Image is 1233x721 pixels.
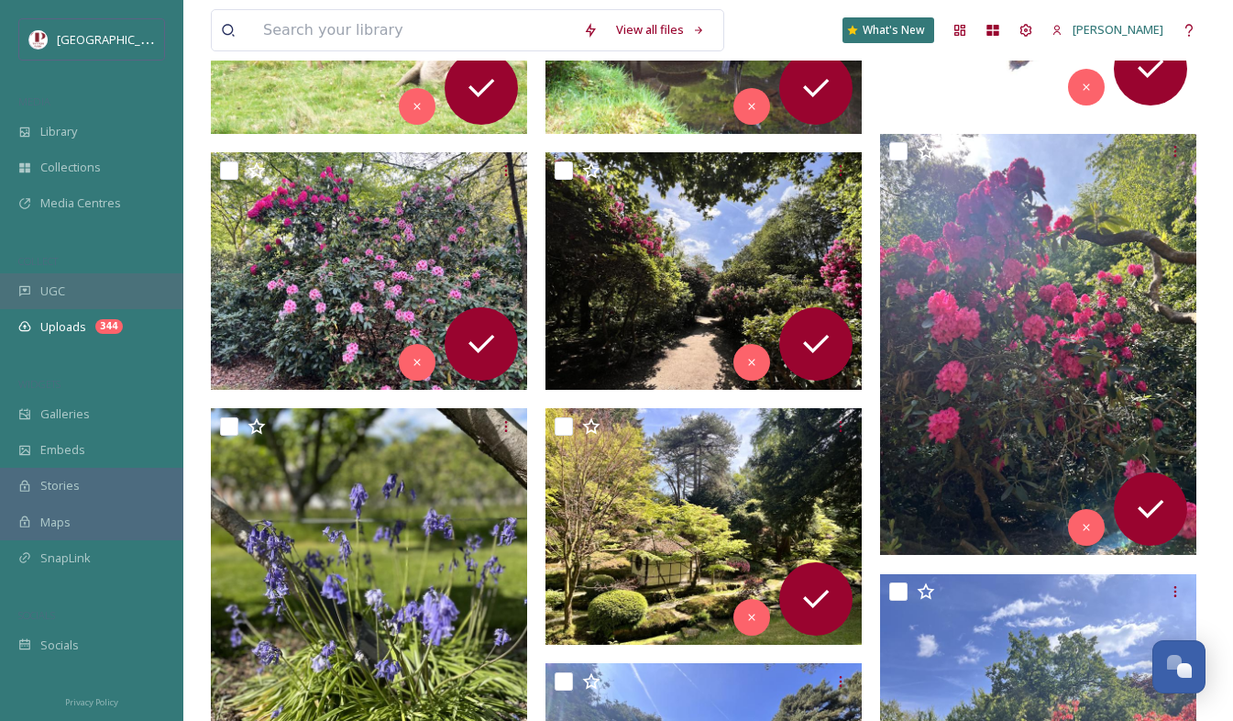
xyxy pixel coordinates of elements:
[607,12,714,48] a: View all files
[40,405,90,423] span: Galleries
[18,377,61,391] span: WIDGETS
[254,10,574,50] input: Search your library
[40,194,121,212] span: Media Centres
[40,637,79,654] span: Socials
[880,134,1196,556] img: ext_1746641289.21608_Ianfletcher328@gmail.com-IMG_1869.jpeg
[18,94,50,108] span: MEDIA
[40,318,86,336] span: Uploads
[1042,12,1172,48] a: [PERSON_NAME]
[65,690,118,712] a: Privacy Policy
[18,608,55,622] span: SOCIALS
[40,159,101,176] span: Collections
[95,319,123,334] div: 344
[545,152,862,390] img: ext_1746641289.384655_Ianfletcher328@gmail.com-IMG_1868.jpeg
[842,17,934,43] a: What's New
[1073,21,1163,38] span: [PERSON_NAME]
[18,254,58,268] span: COLLECT
[545,408,862,646] img: ext_1746641285.913683_Ianfletcher328@gmail.com-IMG_1876.jpeg
[1152,640,1205,693] button: Open Chat
[40,514,71,531] span: Maps
[29,30,48,49] img: download%20(5).png
[211,152,527,390] img: ext_1746641289.755026_Ianfletcher328@gmail.com-IMG_1865.jpeg
[40,123,77,140] span: Library
[40,283,65,300] span: UGC
[65,696,118,708] span: Privacy Policy
[40,441,85,459] span: Embeds
[40,477,80,494] span: Stories
[40,549,91,567] span: SnapLink
[57,30,173,48] span: [GEOGRAPHIC_DATA]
